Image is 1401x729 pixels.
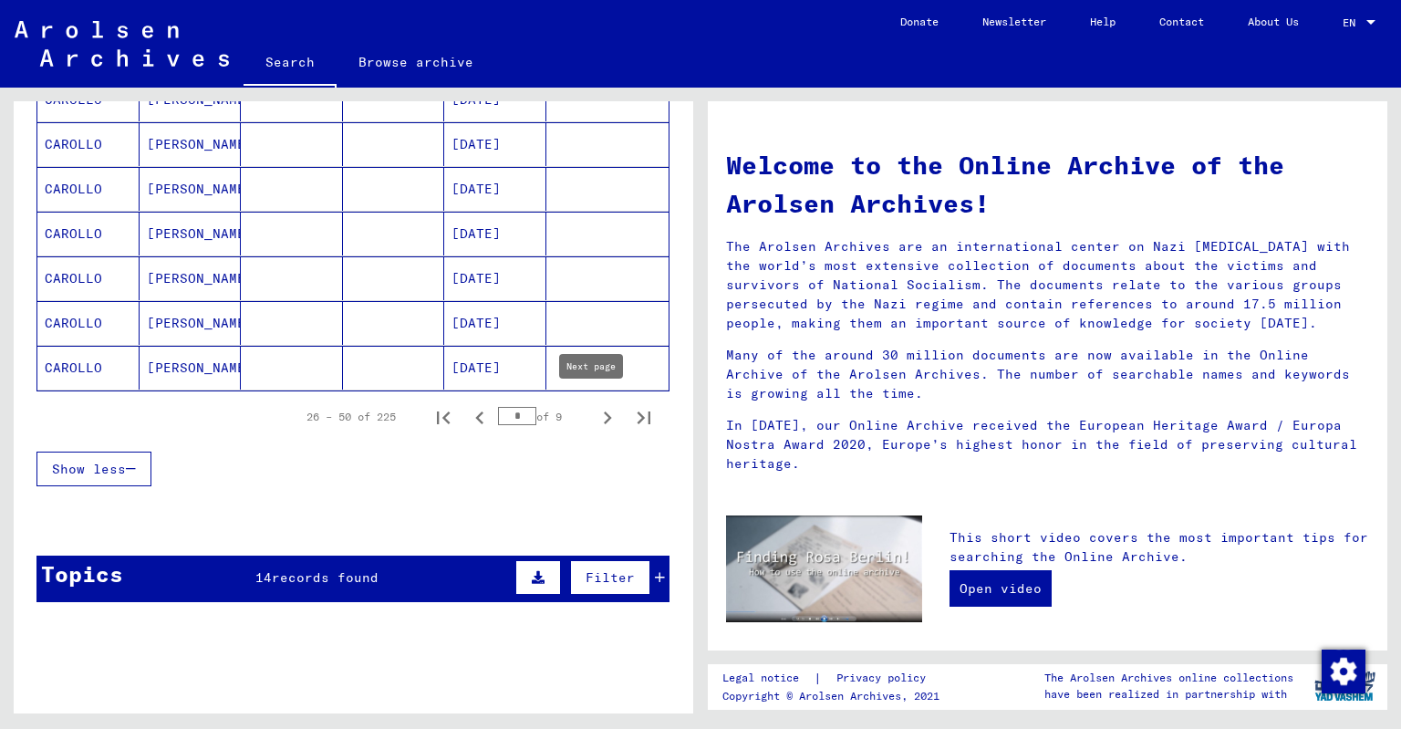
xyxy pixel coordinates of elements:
[570,560,650,595] button: Filter
[950,528,1369,567] p: This short video covers the most important tips for searching the Online Archive.
[726,146,1369,223] h1: Welcome to the Online Archive of the Arolsen Archives!
[306,409,396,425] div: 26 – 50 of 225
[337,40,495,84] a: Browse archive
[444,167,546,211] mat-cell: [DATE]
[726,516,922,622] img: video.jpg
[626,399,662,435] button: Last page
[15,21,229,67] img: Arolsen_neg.svg
[37,346,140,390] mat-cell: CAROLLO
[950,570,1052,607] a: Open video
[244,40,337,88] a: Search
[140,167,242,211] mat-cell: [PERSON_NAME]
[498,408,589,425] div: of 9
[726,416,1369,474] p: In [DATE], our Online Archive received the European Heritage Award / Europa Nostra Award 2020, Eu...
[140,122,242,166] mat-cell: [PERSON_NAME]
[425,399,462,435] button: First page
[140,256,242,300] mat-cell: [PERSON_NAME]
[444,122,546,166] mat-cell: [DATE]
[444,346,546,390] mat-cell: [DATE]
[726,346,1369,403] p: Many of the around 30 million documents are now available in the Online Archive of the Arolsen Ar...
[444,256,546,300] mat-cell: [DATE]
[140,301,242,345] mat-cell: [PERSON_NAME]
[37,212,140,255] mat-cell: CAROLLO
[586,569,635,586] span: Filter
[37,167,140,211] mat-cell: CAROLLO
[1311,663,1379,709] img: yv_logo.png
[140,346,242,390] mat-cell: [PERSON_NAME]
[37,256,140,300] mat-cell: CAROLLO
[722,688,948,704] p: Copyright © Arolsen Archives, 2021
[140,212,242,255] mat-cell: [PERSON_NAME]
[822,669,948,688] a: Privacy policy
[1343,16,1363,29] span: EN
[462,399,498,435] button: Previous page
[1044,670,1293,686] p: The Arolsen Archives online collections
[726,237,1369,333] p: The Arolsen Archives are an international center on Nazi [MEDICAL_DATA] with the world’s most ext...
[52,461,126,477] span: Show less
[1044,686,1293,703] p: have been realized in partnership with
[444,212,546,255] mat-cell: [DATE]
[41,557,123,590] div: Topics
[36,452,151,486] button: Show less
[37,122,140,166] mat-cell: CAROLLO
[1322,650,1365,693] img: Change consent
[37,301,140,345] mat-cell: CAROLLO
[722,669,948,688] div: |
[272,569,379,586] span: records found
[1321,649,1365,693] div: Change consent
[722,669,814,688] a: Legal notice
[255,569,272,586] span: 14
[589,399,626,435] button: Next page
[444,301,546,345] mat-cell: [DATE]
